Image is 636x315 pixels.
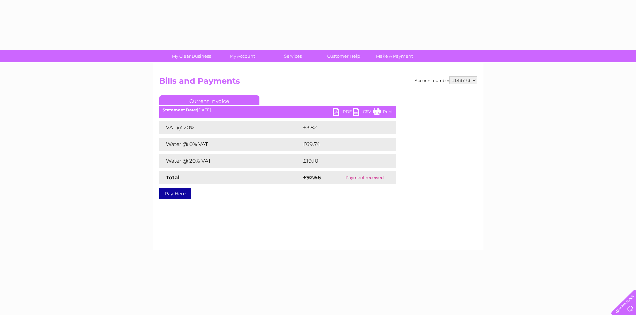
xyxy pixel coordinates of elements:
[316,50,371,62] a: Customer Help
[303,174,321,181] strong: £92.66
[367,50,422,62] a: Make A Payment
[159,154,301,168] td: Water @ 20% VAT
[159,95,259,105] a: Current Invoice
[159,138,301,151] td: Water @ 0% VAT
[415,76,477,84] div: Account number
[353,108,373,117] a: CSV
[333,171,396,184] td: Payment received
[301,154,382,168] td: £19.10
[215,50,270,62] a: My Account
[301,121,381,134] td: £3.82
[333,108,353,117] a: PDF
[265,50,321,62] a: Services
[159,108,396,112] div: [DATE]
[301,138,383,151] td: £69.74
[163,107,197,112] b: Statement Date:
[166,174,180,181] strong: Total
[159,188,191,199] a: Pay Here
[159,121,301,134] td: VAT @ 20%
[159,76,477,89] h2: Bills and Payments
[164,50,219,62] a: My Clear Business
[373,108,393,117] a: Print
